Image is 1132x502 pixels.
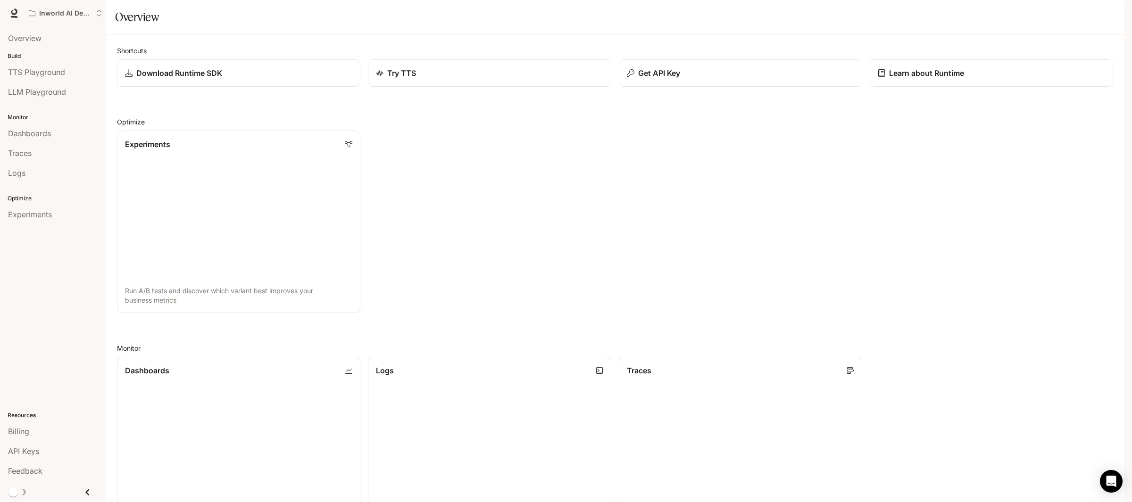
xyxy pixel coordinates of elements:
[115,8,159,26] h1: Overview
[117,46,1113,56] h2: Shortcuts
[1100,470,1123,493] div: Open Intercom Messenger
[627,365,651,376] p: Traces
[376,365,394,376] p: Logs
[870,59,1113,87] a: Learn about Runtime
[39,9,92,17] p: Inworld AI Demos
[117,59,360,87] a: Download Runtime SDK
[619,59,862,87] button: Get API Key
[638,67,680,79] p: Get API Key
[117,131,360,313] a: ExperimentsRun A/B tests and discover which variant best improves your business metrics
[889,67,964,79] p: Learn about Runtime
[117,117,1113,127] h2: Optimize
[117,343,1113,353] h2: Monitor
[136,67,222,79] p: Download Runtime SDK
[368,59,611,87] a: Try TTS
[387,67,416,79] p: Try TTS
[125,139,170,150] p: Experiments
[125,286,352,305] p: Run A/B tests and discover which variant best improves your business metrics
[25,4,107,23] button: Open workspace menu
[125,365,169,376] p: Dashboards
